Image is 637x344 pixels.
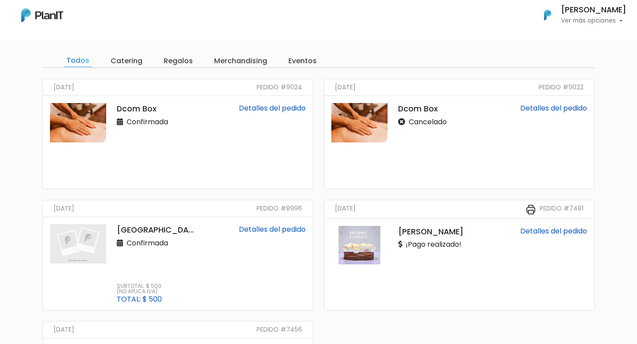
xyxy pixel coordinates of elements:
[21,8,63,22] img: PlanIt Logo
[540,204,583,215] small: Pedido #7481
[54,83,74,92] small: [DATE]
[50,224,106,264] img: planit_placeholder-9427b205c7ae5e9bf800e9d23d5b17a34c4c1a44177066c4629bad40f2d9547d.png
[520,103,587,113] a: Detalles del pedido
[398,103,476,115] p: Dcom Box
[54,325,74,334] small: [DATE]
[533,4,626,27] button: PlanIt Logo [PERSON_NAME] Ver más opciones
[46,8,127,26] div: ¿Necesitás ayuda?
[117,103,195,115] p: Dcom Box
[117,296,162,303] p: Total: $ 500
[64,55,92,67] input: Todos
[108,55,145,67] input: Catering
[561,18,626,24] p: Ver más opciones
[538,5,557,25] img: PlanIt Logo
[50,103,106,142] img: thumb_EEBA820B-9A13-4920-8781-964E5B39F6D7.jpeg
[239,103,306,113] a: Detalles del pedido
[117,289,162,294] p: (No aplica IVA)
[331,103,388,142] img: thumb_EEBA820B-9A13-4920-8781-964E5B39F6D7.jpeg
[239,224,306,234] a: Detalles del pedido
[398,239,461,250] p: ¡Pago realizado!
[257,325,302,334] small: Pedido #7456
[335,83,356,92] small: [DATE]
[335,204,356,215] small: [DATE]
[117,283,162,289] p: Subtotal: $ 500
[526,204,536,215] img: printer-31133f7acbd7ec30ea1ab4a3b6864c9b5ed483bd8d1a339becc4798053a55bbc.svg
[117,238,168,248] p: Confirmada
[117,224,195,236] p: [GEOGRAPHIC_DATA]
[211,55,270,67] input: Merchandising
[561,6,626,14] h6: [PERSON_NAME]
[539,83,583,92] small: Pedido #9022
[161,55,196,67] input: Regalos
[520,226,587,236] a: Detalles del pedido
[117,117,168,127] p: Confirmada
[398,117,447,127] p: Cancelado
[286,55,319,67] input: Eventos
[331,226,388,264] img: thumb_WhatsApp_Image_2023-11-27_at_15.39.19__1_.jpg
[54,204,74,213] small: [DATE]
[398,226,476,237] p: [PERSON_NAME]
[257,204,302,213] small: Pedido #8996
[257,83,302,92] small: Pedido #9024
